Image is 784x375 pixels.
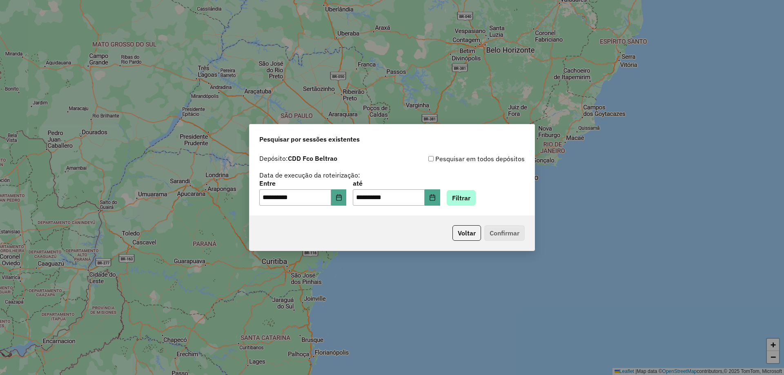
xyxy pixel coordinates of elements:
label: até [353,178,440,188]
button: Voltar [452,225,481,241]
strong: CDD Fco Beltrao [288,154,337,162]
div: Pesquisar em todos depósitos [392,154,525,164]
button: Choose Date [331,189,347,206]
label: Entre [259,178,346,188]
button: Filtrar [447,190,476,206]
label: Data de execução da roteirização: [259,170,360,180]
button: Choose Date [425,189,440,206]
span: Pesquisar por sessões existentes [259,134,360,144]
label: Depósito: [259,153,337,163]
